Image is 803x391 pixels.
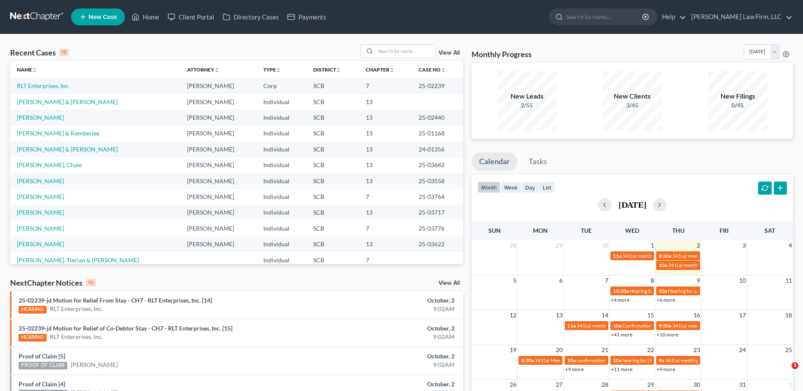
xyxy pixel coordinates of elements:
[71,361,118,369] a: [PERSON_NAME]
[180,141,257,157] td: [PERSON_NAME]
[659,322,671,329] span: 9:30a
[646,345,655,355] span: 22
[412,126,463,141] td: 25-01168
[613,288,629,294] span: 10:30a
[366,66,395,73] a: Chapterunfold_more
[539,182,555,193] button: list
[315,296,455,305] div: October, 2
[611,297,629,303] a: +4 more
[257,110,306,125] td: Individual
[601,345,609,355] span: 21
[306,237,359,252] td: SCB
[180,220,257,236] td: [PERSON_NAME]
[306,173,359,189] td: SCB
[257,237,306,252] td: Individual
[497,91,557,101] div: New Leads
[784,345,793,355] span: 25
[180,126,257,141] td: [PERSON_NAME]
[50,333,103,341] a: RLT Enterprises, Inc.
[127,9,163,25] a: Home
[611,331,632,338] a: +41 more
[180,157,257,173] td: [PERSON_NAME]
[359,205,412,220] td: 13
[500,182,522,193] button: week
[672,322,754,329] span: 341(a) meeting for [PERSON_NAME]
[659,253,671,259] span: 9:30a
[477,182,500,193] button: month
[687,9,792,25] a: [PERSON_NAME] Law Firm, LLC
[359,220,412,236] td: 7
[315,305,455,313] div: 9:02AM
[257,205,306,220] td: Individual
[180,237,257,252] td: [PERSON_NAME]
[658,9,686,25] a: Help
[19,334,47,341] div: HEARING
[555,345,563,355] span: 20
[214,68,219,73] i: unfold_more
[359,173,412,189] td: 13
[412,173,463,189] td: 25-03558
[720,227,728,234] span: Fri
[555,310,563,320] span: 13
[180,94,257,110] td: [PERSON_NAME]
[412,141,463,157] td: 24-01356
[603,101,662,110] div: 3/45
[306,126,359,141] td: SCB
[306,205,359,220] td: SCB
[439,50,460,56] a: View All
[359,78,412,94] td: 7
[488,227,501,234] span: Sun
[567,322,576,329] span: 11a
[567,357,576,363] span: 10a
[257,173,306,189] td: Individual
[693,345,701,355] span: 23
[257,126,306,141] td: Individual
[512,275,517,286] span: 5
[412,78,463,94] td: 25-02239
[315,361,455,369] div: 9:02AM
[257,78,306,94] td: Corp
[622,253,704,259] span: 341(a) meeting for [PERSON_NAME]
[412,237,463,252] td: 25-03622
[657,331,678,338] a: +10 more
[306,110,359,125] td: SCB
[577,357,717,363] span: confirmation hearing for [PERSON_NAME] & [PERSON_NAME]
[359,126,412,141] td: 13
[315,352,455,361] div: October, 2
[558,275,563,286] span: 6
[59,49,69,56] div: 15
[180,110,257,125] td: [PERSON_NAME]
[19,297,212,304] a: 25-02239-jd Motion for Relief From Stay - CH7 - RLT Enterprises, Inc. [14]
[603,91,662,101] div: New Clients
[613,322,621,329] span: 10a
[32,68,37,73] i: unfold_more
[784,275,793,286] span: 11
[306,78,359,94] td: SCB
[764,227,775,234] span: Sat
[412,189,463,204] td: 25-03764
[611,366,632,372] a: +11 more
[17,161,82,168] a: [PERSON_NAME], Chale
[672,227,684,234] span: Thu
[693,310,701,320] span: 16
[257,252,306,268] td: Individual
[180,78,257,94] td: [PERSON_NAME]
[665,357,747,363] span: 341(a) meeting for [PERSON_NAME]
[788,240,793,251] span: 4
[257,94,306,110] td: Individual
[708,101,767,110] div: 0/45
[696,275,701,286] span: 9
[657,366,675,372] a: +9 more
[555,380,563,390] span: 27
[533,227,548,234] span: Mon
[315,333,455,341] div: 9:02AM
[412,157,463,173] td: 25-03642
[566,9,643,25] input: Search by name...
[180,173,257,189] td: [PERSON_NAME]
[509,240,517,251] span: 28
[306,94,359,110] td: SCB
[601,380,609,390] span: 28
[10,278,96,288] div: NextChapter Notices
[163,9,218,25] a: Client Portal
[650,240,655,251] span: 1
